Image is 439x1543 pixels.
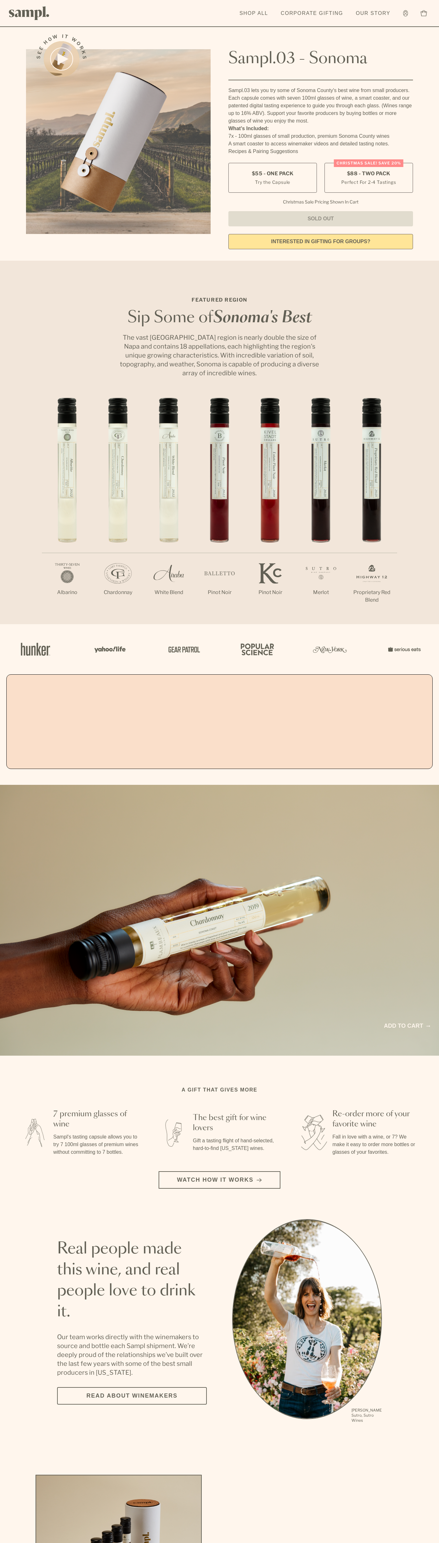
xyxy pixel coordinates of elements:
button: See how it works [44,41,79,77]
h1: Sampl.03 - Sonoma [228,49,413,68]
h3: Re-order more of your favorite wine [332,1109,419,1129]
h3: 7 premium glasses of wine [53,1109,140,1129]
a: Read about Winemakers [57,1387,207,1405]
img: Artboard_5_7fdae55a-36fd-43f7-8bfd-f74a06a2878e_x450.png [164,636,202,663]
p: Pinot Noir [245,589,296,596]
li: 6 / 7 [296,398,346,617]
h2: A gift that gives more [182,1086,258,1094]
button: Watch how it works [159,1171,280,1189]
p: Fall in love with a wine, or 7? We make it easy to order more bottles or glasses of your favorites. [332,1133,419,1156]
p: Sampl's tasting capsule allows you to try 7 100ml glasses of premium wines without committing to ... [53,1133,140,1156]
img: Artboard_3_0b291449-6e8c-4d07-b2c2-3f3601a19cd1_x450.png [311,636,349,663]
p: [PERSON_NAME] Sutro, Sutro Wines [351,1408,382,1423]
h2: Real people made this wine, and real people love to drink it. [57,1239,207,1322]
p: Albarino [42,589,93,596]
p: Pinot Noir [194,589,245,596]
div: Christmas SALE! Save 20% [334,159,403,167]
p: Chardonnay [93,589,143,596]
li: 7x - 100ml glasses of small production, premium Sonoma County wines [228,132,413,140]
a: interested in gifting for groups? [228,234,413,249]
li: A smart coaster to access winemaker videos and detailed tasting notes. [228,140,413,148]
li: 7 / 7 [346,398,397,624]
em: Sonoma's Best [213,310,312,325]
a: Our Story [353,6,394,20]
span: $88 - Two Pack [347,170,390,177]
span: $55 - One Pack [252,170,294,177]
p: White Blend [143,589,194,596]
a: Shop All [236,6,271,20]
h2: Sip Some of [118,310,321,325]
li: 2 / 7 [93,398,143,617]
img: Sampl.03 - Sonoma [26,49,211,234]
p: Merlot [296,589,346,596]
a: Add to cart [384,1022,430,1030]
ul: carousel [232,1219,382,1424]
li: 3 / 7 [143,398,194,617]
p: The vast [GEOGRAPHIC_DATA] region is nearly double the size of Napa and contains 18 appellations,... [118,333,321,377]
img: Artboard_6_04f9a106-072f-468a-bdd7-f11783b05722_x450.png [90,636,128,663]
strong: What’s Included: [228,126,269,131]
li: Christmas Sale Pricing Shown In Cart [280,199,362,205]
li: Recipes & Pairing Suggestions [228,148,413,155]
li: 5 / 7 [245,398,296,617]
div: slide 1 [232,1219,382,1424]
img: Sampl logo [9,6,49,20]
p: Featured Region [118,296,321,304]
li: 1 / 7 [42,398,93,617]
small: Try the Capsule [255,179,290,185]
img: Artboard_1_c8cd28af-0030-4af1-819c-248e302c7f06_x450.png [16,636,55,663]
small: Perfect For 2-4 Tastings [341,179,396,185]
img: Artboard_7_5b34974b-f019-449e-91fb-745f8d0877ee_x450.png [384,636,423,663]
h3: The best gift for wine lovers [193,1113,279,1133]
div: Sampl.03 lets you try some of Sonoma County's best wine from small producers. Each capsule comes ... [228,87,413,125]
p: Gift a tasting flight of hand-selected, hard-to-find [US_STATE] wines. [193,1137,279,1152]
button: Sold Out [228,211,413,226]
a: Corporate Gifting [278,6,346,20]
p: Proprietary Red Blend [346,589,397,604]
p: Our team works directly with the winemakers to source and bottle each Sampl shipment. We’re deepl... [57,1333,207,1377]
img: Artboard_4_28b4d326-c26e-48f9-9c80-911f17d6414e_x450.png [237,636,275,663]
li: 4 / 7 [194,398,245,617]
